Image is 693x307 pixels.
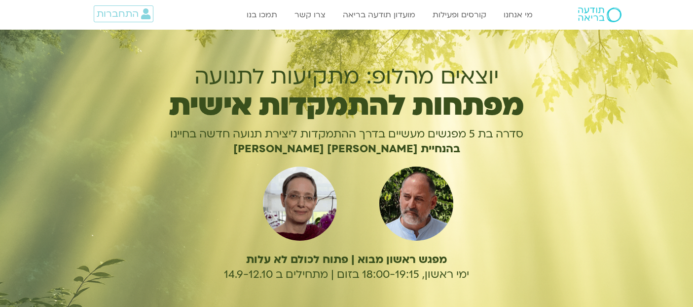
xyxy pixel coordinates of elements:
a: תמכו בנו [242,5,282,24]
a: מועדון תודעה בריאה [338,5,420,24]
h1: יוצאים מהלופ: מתקיעות לתנועה [133,64,560,89]
a: מי אנחנו [499,5,538,24]
h1: מפתחות להתמקדות אישית [133,94,560,117]
p: סדרה בת 5 מפגשים מעשיים בדרך ההתמקדות ליצירת תנועה חדשה בחיינו [133,127,560,141]
a: צרו קשר [290,5,330,24]
a: התחברות [94,5,153,22]
span: התחברות [97,8,139,19]
img: תודעה בריאה [578,7,621,22]
b: בהנחיית [PERSON_NAME] [PERSON_NAME] [233,141,460,156]
b: מפגש ראשון מבוא | פתוח לכולם לא עלות [246,252,447,267]
a: קורסים ופעילות [428,5,491,24]
span: ימי ראשון, 18:00-19:15 בזום | מתחילים ב 14.9-12.10 [224,267,469,282]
